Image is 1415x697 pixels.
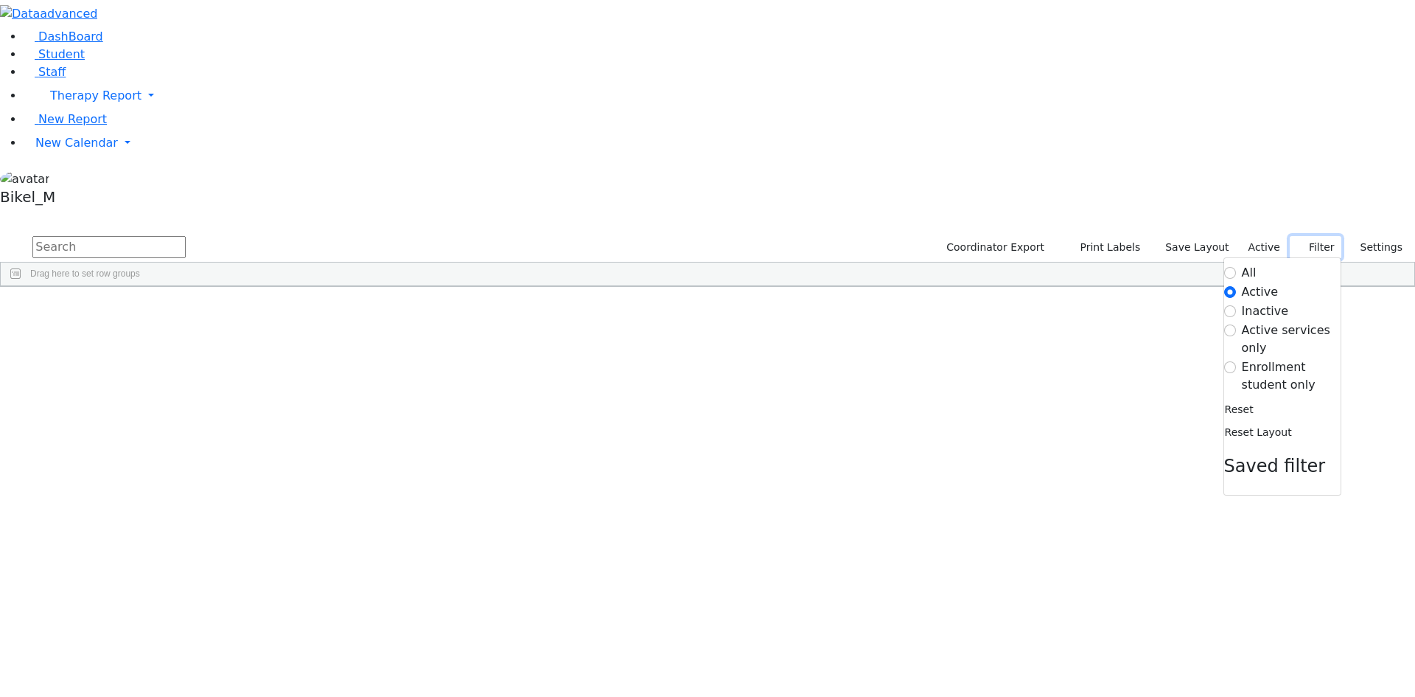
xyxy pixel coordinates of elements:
[30,268,140,279] span: Drag here to set row groups
[1242,302,1289,320] label: Inactive
[1159,236,1235,259] button: Save Layout
[38,112,107,126] span: New Report
[1224,421,1293,444] button: Reset Layout
[1063,236,1147,259] button: Print Labels
[1224,325,1236,336] input: Active services only
[1224,361,1236,373] input: Enrollment student only
[38,47,85,61] span: Student
[1341,236,1409,259] button: Settings
[1242,264,1257,282] label: All
[1224,398,1254,421] button: Reset
[1224,456,1326,476] span: Saved filter
[1242,236,1287,259] label: Active
[24,112,107,126] a: New Report
[937,236,1051,259] button: Coordinator Export
[38,30,103,44] span: DashBoard
[1290,236,1341,259] button: Filter
[1224,305,1236,317] input: Inactive
[1242,283,1279,301] label: Active
[32,236,186,258] input: Search
[1242,358,1341,394] label: Enrollment student only
[1224,267,1236,279] input: All
[38,65,66,79] span: Staff
[24,65,66,79] a: Staff
[50,89,141,103] span: Therapy Report
[1223,257,1341,496] div: Settings
[24,128,1415,158] a: New Calendar
[35,136,118,150] span: New Calendar
[1224,286,1236,298] input: Active
[24,81,1415,111] a: Therapy Report
[24,47,85,61] a: Student
[1242,322,1341,357] label: Active services only
[24,30,103,44] a: DashBoard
